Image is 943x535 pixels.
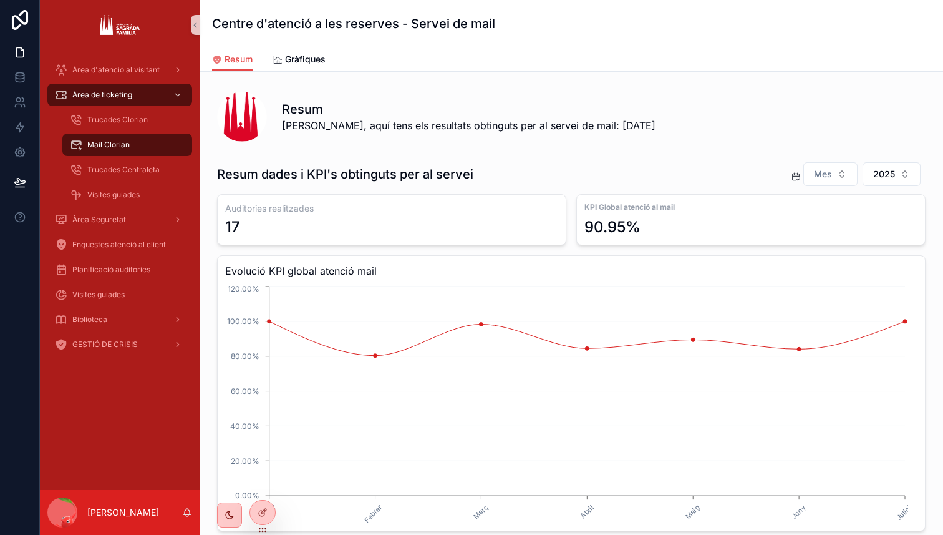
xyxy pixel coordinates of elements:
[231,351,259,361] tspan: 80.00%
[894,503,913,522] text: Juliol
[225,217,240,237] div: 17
[584,217,641,237] div: 90.95%
[217,165,473,183] h1: Resum dades i KPI's obtinguts per al servei
[72,290,125,300] span: Visites guiades
[62,134,192,156] a: Mail Clorian
[40,50,200,372] div: scrollable content
[100,15,139,35] img: App logo
[47,209,192,231] a: Àrea Seguretat
[273,48,326,73] a: Gràfiques
[282,118,655,133] span: [PERSON_NAME], aquí tens els resultats obtinguts per al servei de mail: [DATE]
[790,503,807,521] text: Juny
[814,168,832,180] span: Mes
[578,503,596,521] text: Abril
[72,215,126,225] span: Àrea Seguretat
[72,240,166,250] span: Enquestes atenció al client
[472,503,490,521] text: Març
[282,101,655,118] h1: Resum
[62,159,192,181] a: Trucades Centraleta
[212,15,495,32] h1: Centre d'atenció a les reserves - Servei de mail
[212,48,253,72] a: Resum
[72,265,150,275] span: Planificació auditories
[47,258,192,281] a: Planificació auditories
[47,59,192,81] a: Àrea d'atenció al visitant
[87,140,130,150] span: Mail Clorian
[227,317,259,326] tspan: 100.00%
[684,503,701,521] text: Maig
[47,308,192,331] a: Biblioteca
[72,65,160,75] span: Àrea d'atenció al visitant
[47,84,192,106] a: Àrea de ticketing
[235,491,259,500] tspan: 0.00%
[87,115,148,125] span: Trucades Clorian
[285,53,326,66] span: Gràfiques
[803,162,858,186] button: Select Button
[231,386,259,396] tspan: 60.00%
[863,162,921,186] button: Select Button
[62,184,192,206] a: Visites guiades
[87,190,140,200] span: Visites guiades
[230,421,259,431] tspan: 40.00%
[362,503,384,524] text: Febrer
[225,283,917,523] div: chart
[72,340,138,350] span: GESTIÓ DE CRISIS
[47,233,192,256] a: Enquestes atenció al client
[231,456,259,466] tspan: 20.00%
[62,109,192,131] a: Trucades Clorian
[225,53,253,66] span: Resum
[225,202,558,215] h3: Auditories realitzades
[228,284,259,293] tspan: 120.00%
[225,263,917,278] span: Evolució KPI global atenció mail
[72,90,132,100] span: Àrea de ticketing
[47,283,192,306] a: Visites guiades
[873,168,895,180] span: 2025
[47,333,192,356] a: GESTIÓ DE CRISIS
[584,202,675,212] strong: KPI Global atenció al mail
[72,315,107,325] span: Biblioteca
[87,506,159,519] p: [PERSON_NAME]
[87,165,160,175] span: Trucades Centraleta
